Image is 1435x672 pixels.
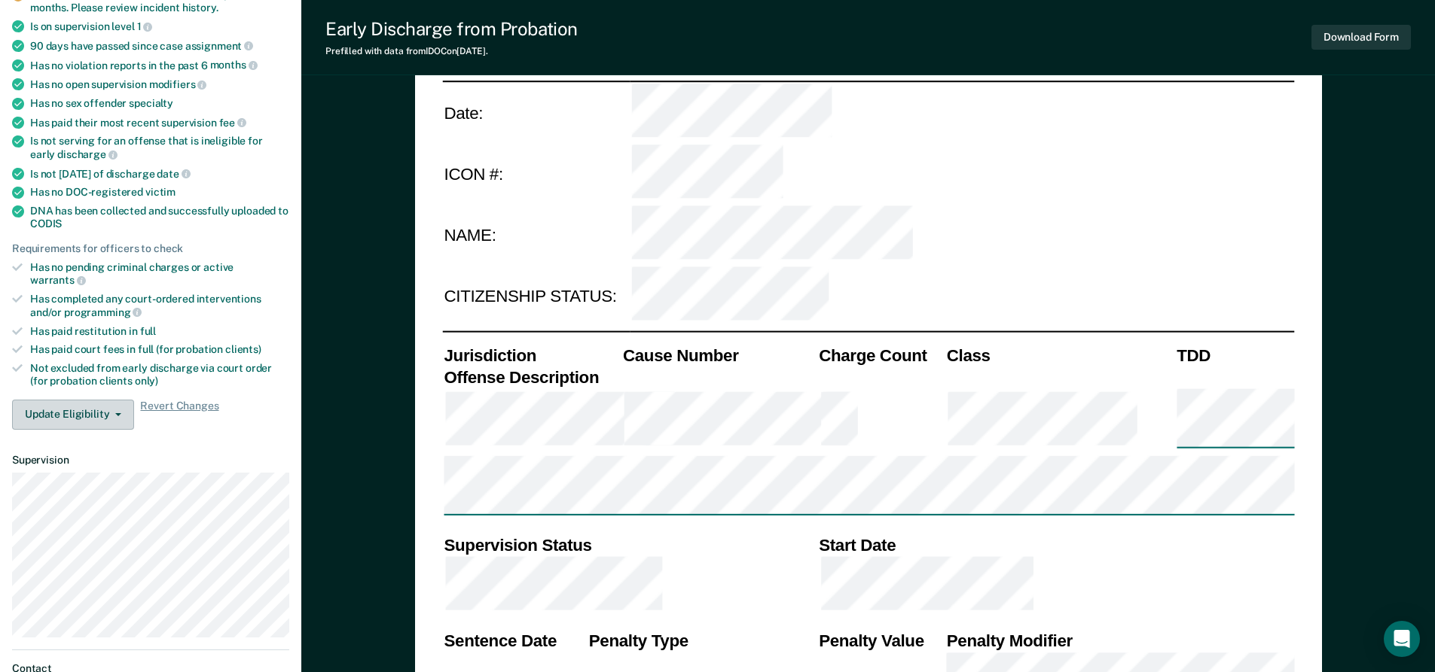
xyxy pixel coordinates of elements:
[817,534,1294,555] th: Start Date
[157,168,190,180] span: date
[129,97,173,109] span: specialty
[325,46,578,56] div: Prefilled with data from IDOC on [DATE] .
[64,306,142,318] span: programming
[1311,25,1411,50] button: Download Form
[30,274,86,286] span: warrants
[442,629,587,651] th: Sentence Date
[30,205,289,230] div: DNA has been collected and successfully uploaded to
[30,135,289,160] div: Is not serving for an offense that is ineligible for early
[945,344,1174,366] th: Class
[30,217,62,230] span: CODIS
[149,78,207,90] span: modifiers
[30,343,289,356] div: Has paid court fees in full (for probation
[12,242,289,255] div: Requirements for officers to check
[945,629,1294,651] th: Penalty Modifier
[210,59,258,71] span: months
[442,344,621,366] th: Jurisdiction
[30,293,289,318] div: Has completed any court-ordered interventions and/or
[30,20,289,33] div: Is on supervision level
[57,148,118,160] span: discharge
[185,40,253,52] span: assignment
[1175,344,1294,366] th: TDD
[442,143,630,205] td: ICON #:
[219,117,246,129] span: fee
[442,81,630,143] td: Date:
[442,266,630,328] td: CITIZENSHIP STATUS:
[12,400,134,430] button: Update Eligibility
[442,205,630,266] td: NAME:
[145,186,176,198] span: victim
[442,366,621,388] th: Offense Description
[12,454,289,467] dt: Supervision
[817,629,945,651] th: Penalty Value
[817,344,945,366] th: Charge Count
[30,39,289,53] div: 90 days have passed since case
[30,116,289,129] div: Has paid their most recent supervision
[30,325,289,338] div: Has paid restitution in
[140,325,156,337] span: full
[225,343,261,355] span: clients)
[30,78,289,91] div: Has no open supervision
[30,362,289,388] div: Not excluded from early discharge via court order (for probation clients
[30,97,289,110] div: Has no sex offender
[30,167,289,181] div: Is not [DATE] of discharge
[140,400,218,430] span: Revert Changes
[1384,621,1420,657] div: Open Intercom Messenger
[30,186,289,199] div: Has no DOC-registered
[30,59,289,72] div: Has no violation reports in the past 6
[135,375,158,387] span: only)
[137,20,153,32] span: 1
[442,534,817,555] th: Supervision Status
[30,261,289,287] div: Has no pending criminal charges or active
[325,18,578,40] div: Early Discharge from Probation
[587,629,817,651] th: Penalty Type
[621,344,817,366] th: Cause Number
